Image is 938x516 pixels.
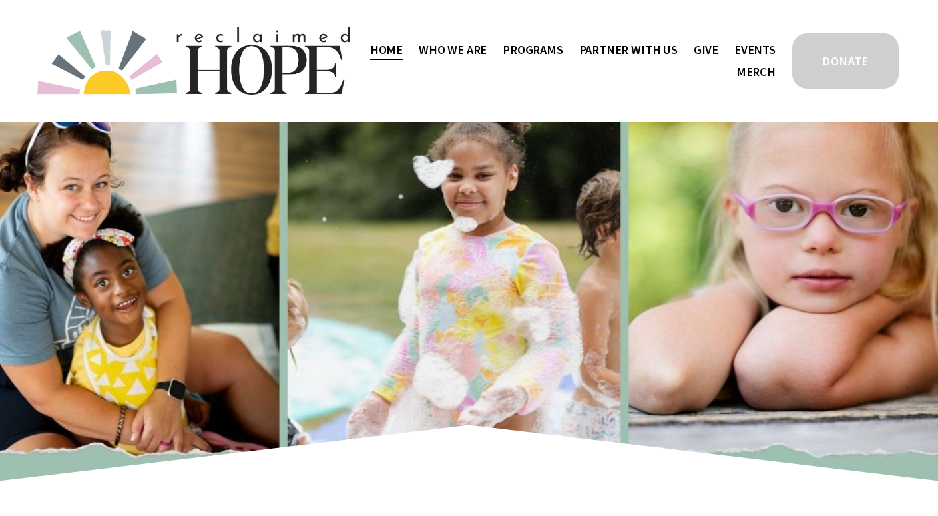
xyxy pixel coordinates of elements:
a: Give [694,39,718,61]
a: Events [734,39,776,61]
a: folder dropdown [503,39,563,61]
a: folder dropdown [579,39,678,61]
span: Programs [503,40,563,59]
a: DONATE [790,31,900,91]
a: folder dropdown [419,39,487,61]
span: Partner With Us [579,40,678,59]
span: Who We Are [419,40,487,59]
a: Merch [736,61,776,83]
img: Reclaimed Hope Initiative [37,27,350,95]
a: Home [370,39,403,61]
